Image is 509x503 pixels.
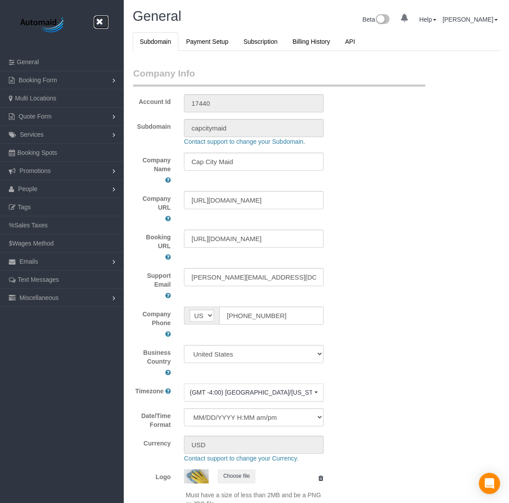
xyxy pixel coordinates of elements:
[126,436,177,448] label: Currency
[177,137,483,146] div: Contact support to change your Subdomain.
[19,294,59,301] span: Miscellaneous
[218,469,256,483] button: Choose file
[338,32,362,51] a: API
[133,194,171,212] label: Company URL
[15,95,56,102] span: Multi Locations
[184,384,323,402] ol: Choose Timezone
[133,156,171,173] label: Company Name
[15,15,71,35] img: Automaid Logo
[133,8,181,24] span: General
[219,307,323,325] input: Phone
[126,469,177,481] label: Logo
[133,310,171,327] label: Company Phone
[126,94,177,106] label: Account Id
[19,258,38,265] span: Emails
[17,149,57,156] span: Booking Spots
[19,113,52,120] span: Quote Form
[177,454,483,463] div: Contact support to change your Currency.
[363,16,390,23] a: Beta
[18,276,59,283] span: Text Messages
[20,131,44,138] span: Services
[12,240,54,247] span: Wages Method
[133,233,171,250] label: Booking URL
[18,204,31,211] span: Tags
[479,473,500,494] div: Open Intercom Messenger
[135,387,164,395] label: Timezone
[133,32,178,51] a: Subdomain
[419,16,436,23] a: Help
[133,67,425,87] legend: Company Info
[133,271,171,289] label: Support Email
[133,348,171,366] label: Business Country
[19,77,57,84] span: Booking Form
[14,222,47,229] span: Sales Taxes
[190,388,312,397] span: (GMT -4:00) [GEOGRAPHIC_DATA]/[US_STATE]
[184,469,209,484] img: 0e9f69fd59d6b5e09f21f76bff35b0e686b22695.jpeg
[17,58,39,65] span: General
[19,167,51,174] span: Promotions
[184,384,323,402] button: (GMT -4:00) [GEOGRAPHIC_DATA]/[US_STATE]
[179,32,236,51] a: Payment Setup
[286,32,337,51] a: Billing History
[126,119,177,131] label: Subdomain
[443,16,498,23] a: [PERSON_NAME]
[126,408,177,429] label: Date/Time Format
[237,32,285,51] a: Subscription
[18,185,38,192] span: People
[375,14,390,26] img: New interface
